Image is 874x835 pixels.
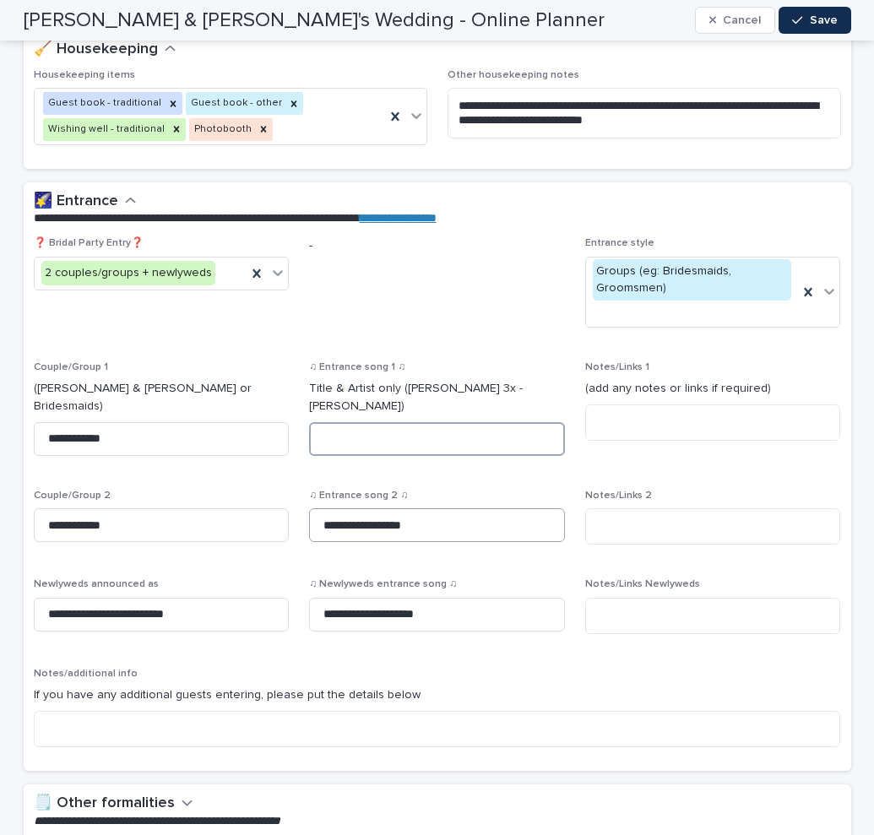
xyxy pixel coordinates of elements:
span: ♫ Newlyweds entrance song ♫ [309,579,457,589]
span: ❓ Bridal Party Entry❓ [34,238,144,248]
p: If you have any additional guests entering, please put the details below [34,686,841,704]
span: Notes/additional info [34,669,138,679]
span: ♫ Entrance song 1 ♫ [309,362,405,372]
span: Entrance style [585,238,654,248]
button: Cancel [695,7,776,34]
span: Notes/Links 2 [585,491,652,501]
span: Notes/Links 1 [585,362,649,372]
p: (add any notes or links if required) [585,380,841,398]
div: 2 couples/groups + newlyweds [41,261,215,285]
h2: 🌠 Entrance [34,192,118,211]
button: Save [779,7,850,34]
span: Housekeeping items [34,70,135,80]
span: Couple/Group 1 [34,362,108,372]
div: Guest book - other [186,92,285,115]
span: Save [810,14,838,26]
h2: 🧹 Housekeeping [34,41,158,59]
span: ♫ Entrance song 2 ♫ [309,491,408,501]
div: Photobooth [189,118,254,141]
div: Guest book - traditional [43,92,164,115]
div: Groups (eg: Bridesmaids, Groomsmen) [593,259,792,301]
span: Newlyweds announced as [34,579,159,589]
span: Notes/Links Newlyweds [585,579,700,589]
p: Title & Artist only ([PERSON_NAME] 3x - [PERSON_NAME]) [309,380,565,415]
span: Cancel [723,14,761,26]
button: 🌠 Entrance [34,192,137,211]
p: ([PERSON_NAME] & [PERSON_NAME] or Bridesmaids) [34,380,290,415]
p: - [309,237,565,255]
button: 🧹 Housekeeping [34,41,176,59]
button: 🗒️ Other formalities [34,794,193,813]
h2: 🗒️ Other formalities [34,794,175,813]
h2: [PERSON_NAME] & [PERSON_NAME]'s Wedding - Online Planner [24,8,605,33]
div: Wishing well - traditional [43,118,167,141]
span: Couple/Group 2 [34,491,111,501]
span: Other housekeeping notes [448,70,579,80]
